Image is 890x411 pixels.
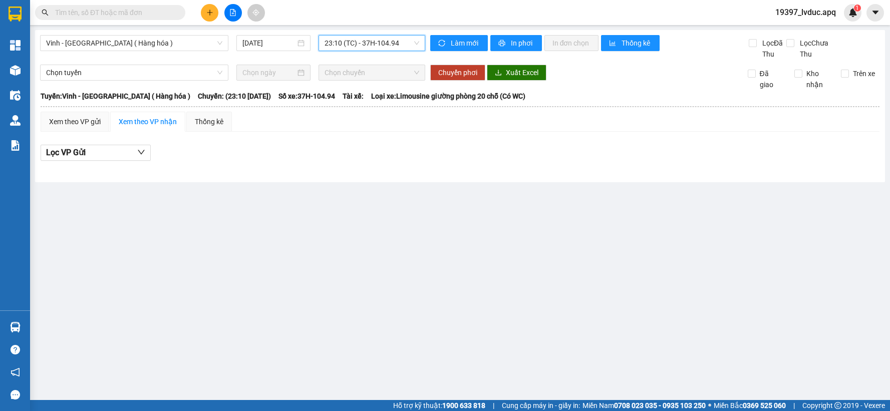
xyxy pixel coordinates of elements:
input: 12/08/2025 [242,38,295,49]
span: plus [206,9,213,16]
span: Miền Bắc [714,400,786,411]
span: Lọc Đã Thu [758,38,786,60]
img: solution-icon [10,140,21,151]
img: logo-vxr [9,7,22,22]
span: Vinh - Hà Nội ( Hàng hóa ) [46,36,222,51]
button: In đơn chọn [544,35,599,51]
span: Đã giao [756,68,787,90]
span: Chọn chuyến [325,65,419,80]
button: Chuyển phơi [430,65,485,81]
span: ⚪️ [708,403,711,407]
strong: 1900 633 818 [442,401,485,409]
button: printerIn phơi [490,35,542,51]
b: Tuyến: Vinh - [GEOGRAPHIC_DATA] ( Hàng hóa ) [41,92,190,100]
input: Chọn ngày [242,67,295,78]
span: Làm mới [451,38,480,49]
img: warehouse-icon [10,65,21,76]
button: plus [201,4,218,22]
sup: 1 [854,5,861,12]
span: Lọc VP Gửi [46,146,86,159]
div: Xem theo VP gửi [49,116,101,127]
span: caret-down [871,8,880,17]
span: Hỗ trợ kỹ thuật: [393,400,485,411]
strong: 0369 525 060 [743,401,786,409]
span: | [793,400,795,411]
img: warehouse-icon [10,322,21,332]
span: search [42,9,49,16]
span: notification [11,367,20,377]
span: In phơi [511,38,534,49]
img: icon-new-feature [848,8,857,17]
span: Cung cấp máy in - giấy in: [502,400,580,411]
span: Thống kê [622,38,652,49]
img: warehouse-icon [10,90,21,101]
span: down [137,148,145,156]
span: Số xe: 37H-104.94 [278,91,335,102]
span: Chuyến: (23:10 [DATE]) [198,91,271,102]
span: Miền Nam [582,400,706,411]
span: bar-chart [609,40,618,48]
div: Xem theo VP nhận [119,116,177,127]
button: bar-chartThống kê [601,35,660,51]
img: warehouse-icon [10,115,21,126]
span: question-circle [11,345,20,354]
strong: 0708 023 035 - 0935 103 250 [614,401,706,409]
span: Lọc Chưa Thu [796,38,842,60]
span: 1 [855,5,859,12]
button: downloadXuất Excel [487,65,546,81]
span: Trên xe [849,68,879,79]
span: Chọn tuyến [46,65,222,80]
div: Thống kê [195,116,223,127]
span: | [493,400,494,411]
img: dashboard-icon [10,40,21,51]
button: aim [247,4,265,22]
input: Tìm tên, số ĐT hoặc mã đơn [55,7,173,18]
span: sync [438,40,447,48]
button: caret-down [866,4,884,22]
span: file-add [229,9,236,16]
span: message [11,390,20,399]
span: 23:10 (TC) - 37H-104.94 [325,36,419,51]
span: copyright [834,402,841,409]
span: aim [252,9,259,16]
span: Loại xe: Limousine giường phòng 20 chỗ (Có WC) [371,91,525,102]
button: syncLàm mới [430,35,488,51]
span: 19397_lvduc.apq [767,6,844,19]
span: printer [498,40,507,48]
button: file-add [224,4,242,22]
span: Tài xế: [343,91,364,102]
button: Lọc VP Gửi [41,145,151,161]
span: Kho nhận [802,68,833,90]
